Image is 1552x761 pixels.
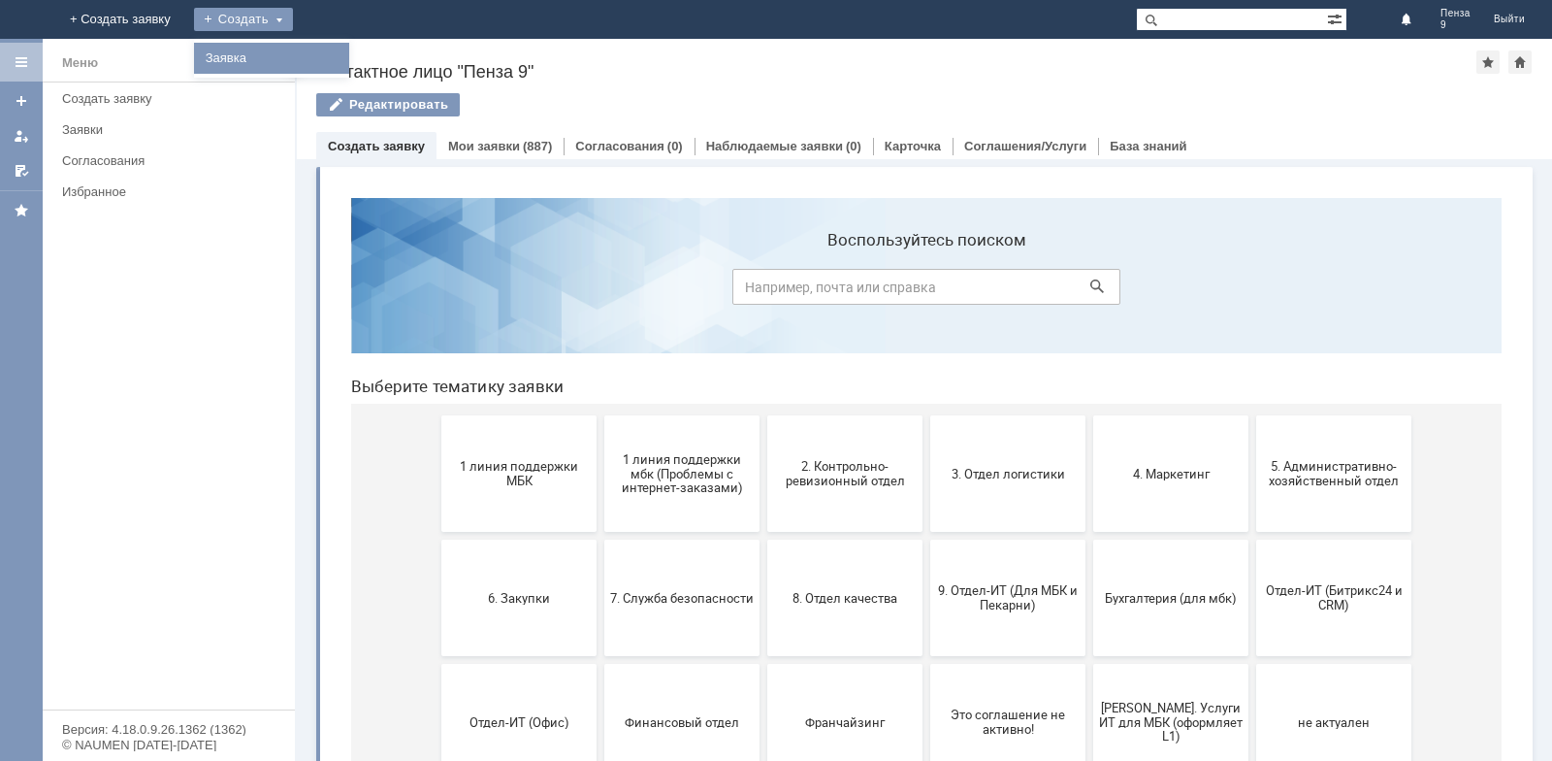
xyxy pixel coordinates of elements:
span: 7. Служба безопасности [275,408,418,422]
div: © NAUMEN [DATE]-[DATE] [62,739,275,751]
div: Контактное лицо "Пенза 9" [316,62,1476,82]
span: Пенза [1440,8,1471,19]
div: (0) [667,139,683,153]
span: не актуален [926,532,1070,546]
div: Меню [62,51,98,75]
button: Отдел-ИТ (Битрикс24 и CRM) [921,357,1076,474]
a: Мои заявки [6,120,37,151]
div: Согласования [62,153,283,168]
span: Финансовый отдел [275,532,418,546]
button: [PERSON_NAME]. Услуги ИТ для МБК (оформляет L1) [758,481,913,598]
a: Заявки [54,115,291,145]
header: Выберите тематику заявки [16,194,1166,214]
button: 4. Маркетинг [758,233,913,349]
button: Финансовый отдел [269,481,424,598]
a: Заявка [198,47,345,70]
button: 5. Административно-хозяйственный отдел [921,233,1076,349]
div: (0) [846,139,861,153]
div: (887) [523,139,552,153]
span: Бухгалтерия (для мбк) [763,408,907,422]
span: 9. Отдел-ИТ (Для МБК и Пекарни) [600,401,744,430]
a: Создать заявку [6,85,37,116]
div: Добавить в избранное [1476,50,1500,74]
button: Бухгалтерия (для мбк) [758,357,913,474]
a: Мои заявки [448,139,520,153]
a: Соглашения/Услуги [964,139,1086,153]
button: Отдел-ИТ (Офис) [106,481,261,598]
div: Версия: 4.18.0.9.26.1362 (1362) [62,723,275,736]
span: 4. Маркетинг [763,283,907,298]
button: 9. Отдел-ИТ (Для МБК и Пекарни) [595,357,750,474]
a: Согласования [54,146,291,176]
a: Согласования [575,139,664,153]
span: 8. Отдел качества [437,408,581,422]
button: 3. Отдел логистики [595,233,750,349]
button: 6. Закупки [106,357,261,474]
span: Отдел-ИТ (Битрикс24 и CRM) [926,401,1070,430]
button: Франчайзинг [432,481,587,598]
span: 6. Закупки [112,408,255,422]
a: Создать заявку [328,139,425,153]
button: 8. Отдел качества [432,357,587,474]
a: База знаний [1110,139,1186,153]
span: 9 [1440,19,1471,31]
input: Например, почта или справка [397,86,785,122]
div: Сделать домашней страницей [1508,50,1532,74]
a: Наблюдаемые заявки [706,139,843,153]
span: [PERSON_NAME]. Услуги ИТ для МБК (оформляет L1) [763,517,907,561]
a: Мои согласования [6,155,37,186]
div: Заявки [62,122,283,137]
a: Карточка [885,139,941,153]
span: Франчайзинг [437,532,581,546]
div: Создать [194,8,293,31]
div: Создать заявку [62,91,283,106]
span: 1 линия поддержки мбк (Проблемы с интернет-заказами) [275,269,418,313]
button: Это соглашение не активно! [595,481,750,598]
span: 2. Контрольно-ревизионный отдел [437,277,581,306]
span: Расширенный поиск [1327,9,1346,27]
div: Избранное [62,184,262,199]
span: Отдел-ИТ (Офис) [112,532,255,546]
span: 5. Административно-хозяйственный отдел [926,277,1070,306]
span: 1 линия поддержки МБК [112,277,255,306]
button: 7. Служба безопасности [269,357,424,474]
a: Создать заявку [54,83,291,114]
span: 3. Отдел логистики [600,283,744,298]
button: не актуален [921,481,1076,598]
button: 2. Контрольно-ревизионный отдел [432,233,587,349]
label: Воспользуйтесь поиском [397,48,785,67]
button: 1 линия поддержки мбк (Проблемы с интернет-заказами) [269,233,424,349]
button: 1 линия поддержки МБК [106,233,261,349]
span: Это соглашение не активно! [600,525,744,554]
